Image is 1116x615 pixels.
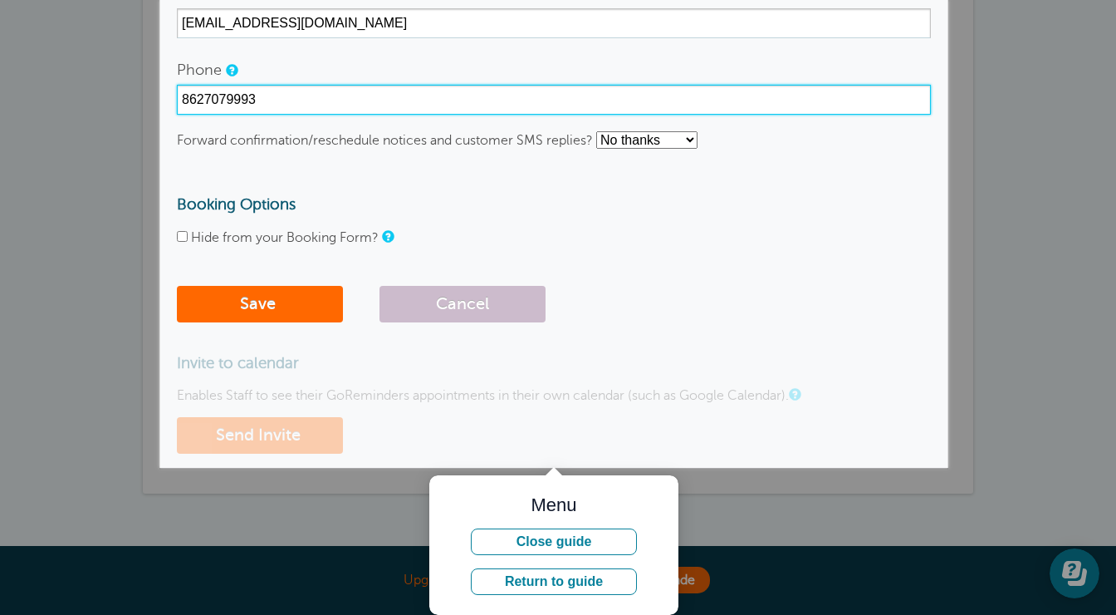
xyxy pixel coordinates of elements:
input: Optional [177,8,931,38]
h3: Invite to calendar [177,354,931,372]
label: Forward confirmation/reschedule notices and customer SMS replies? [177,133,593,148]
a: Your Staff member will receive an email with instructions. They do not need to login to GoReminde... [789,389,799,400]
label: Phone [177,62,222,77]
iframe: tooltip [429,475,678,615]
input: Optional [177,85,931,115]
h3: Booking Options [177,195,931,214]
button: Send Invite [177,417,343,454]
p: Enables Staff to see their GoReminders appointments in their own calendar (such as Google Calendar). [177,388,931,404]
button: Save [177,286,343,322]
label: Hide from your Booking Form? [191,230,379,245]
a: Check the box to hide this staff member from customers using your booking form. [382,231,392,242]
button: Cancel [379,286,546,322]
a: To receive SMS replies – see setting below. [226,65,236,76]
